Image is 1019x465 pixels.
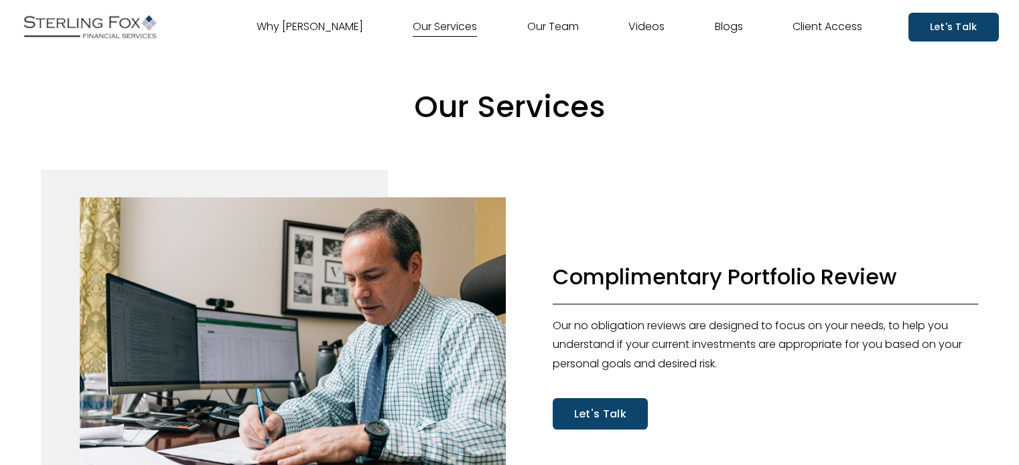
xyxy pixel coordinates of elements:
h2: Our Services [41,88,979,126]
a: Videos [628,16,665,37]
a: Our Team [527,16,579,37]
a: Our Services [413,16,477,37]
h3: Complimentary Portfolio Review [553,262,979,291]
a: Why [PERSON_NAME] [257,16,363,37]
p: Our no obligation reviews are designed to focus on your needs, to help you understand if your cur... [553,316,979,374]
a: Client Access [793,16,862,37]
a: Let's Talk [908,13,999,41]
a: Let's Talk [553,398,648,430]
img: Sterling Fox Financial Services [20,10,159,43]
a: Blogs [715,16,743,37]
